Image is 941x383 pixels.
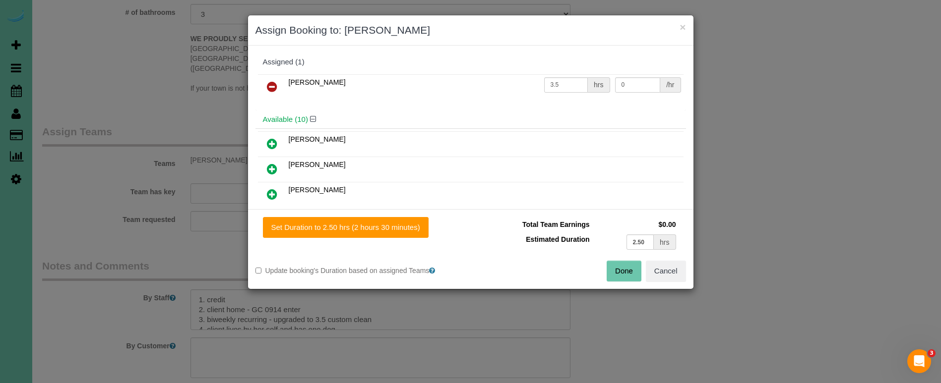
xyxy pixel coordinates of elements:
span: [PERSON_NAME] [289,186,346,194]
span: [PERSON_NAME] [289,78,346,86]
button: Set Duration to 2.50 hrs (2 hours 30 minutes) [263,217,429,238]
div: hrs [588,77,610,93]
button: Cancel [646,261,686,281]
button: Done [607,261,641,281]
span: 3 [928,349,936,357]
button: × [680,22,686,32]
label: Update booking's Duration based on assigned Teams [255,266,463,275]
h3: Assign Booking to: [PERSON_NAME] [255,23,686,38]
input: Update booking's Duration based on assigned Teams [255,268,261,274]
span: Estimated Duration [526,235,589,243]
iframe: Intercom live chat [907,349,931,373]
div: Assigned (1) [263,58,679,66]
div: hrs [654,234,676,250]
h4: Available (10) [263,115,679,124]
div: /hr [660,77,681,93]
span: [PERSON_NAME] [289,161,346,168]
td: Total Team Earnings [478,217,592,232]
td: $0.00 [592,217,679,232]
span: [PERSON_NAME] [289,135,346,143]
